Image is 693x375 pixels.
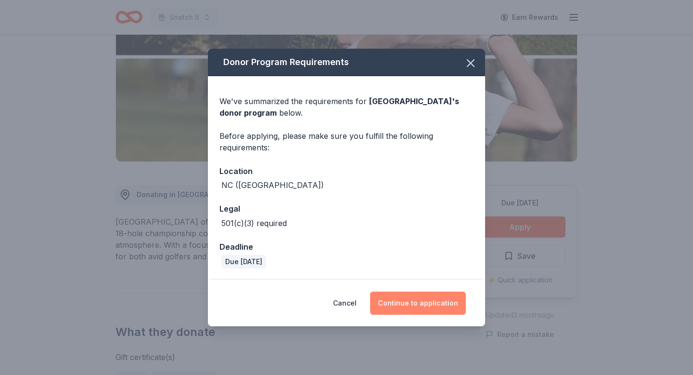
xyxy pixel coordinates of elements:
div: Location [219,165,474,177]
div: 501(c)(3) required [221,217,287,229]
div: Donor Program Requirements [208,49,485,76]
div: Before applying, please make sure you fulfill the following requirements: [219,130,474,153]
div: Due [DATE] [221,255,266,268]
div: Legal [219,202,474,215]
div: NC ([GEOGRAPHIC_DATA]) [221,179,324,191]
div: We've summarized the requirements for below. [219,95,474,119]
button: Continue to application [370,292,466,315]
div: Deadline [219,241,474,253]
button: Cancel [333,292,357,315]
